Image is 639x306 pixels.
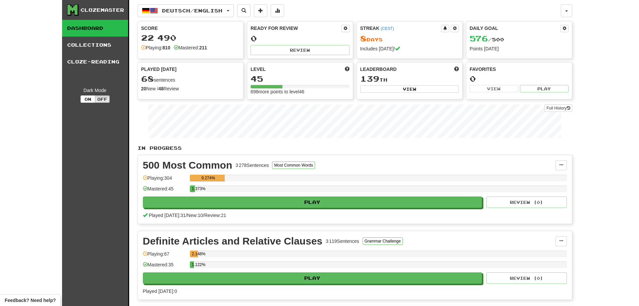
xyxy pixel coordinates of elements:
div: 698 more points to level 46 [251,88,350,95]
div: Mastered: 45 [143,185,187,196]
button: Review [251,45,350,55]
div: Favorites [470,66,569,73]
span: Open feedback widget [5,297,56,304]
a: (CEST) [381,26,394,31]
button: Add sentence to collection [254,4,267,17]
button: Off [95,95,110,103]
div: Ready for Review [251,25,341,32]
strong: 211 [199,45,207,50]
span: Leaderboard [360,66,397,73]
div: Points [DATE] [470,45,569,52]
div: 1.122% [192,261,194,268]
div: 9.274% [192,175,225,181]
strong: 810 [162,45,170,50]
div: Day s [360,34,459,43]
span: Level [251,66,266,73]
div: Includes [DATE]! [360,45,459,52]
div: th [360,75,459,83]
div: Playing: 304 [143,175,187,186]
a: Collections [62,37,128,53]
button: On [81,95,95,103]
button: Play [143,272,482,284]
span: 576 [470,34,488,43]
div: Definite Articles and Relative Clauses [143,236,323,246]
span: 68 [141,74,154,83]
div: Daily Goal [470,25,561,32]
button: Most Common Words [272,162,315,169]
span: This week in points, UTC [454,66,459,73]
div: Playing: 67 [143,251,187,262]
div: New / Review [141,85,240,92]
span: Deutsch / English [162,8,222,13]
div: 0 [470,75,569,83]
button: View [470,85,518,92]
div: 2.148% [192,251,198,257]
div: Score [141,25,240,32]
a: Dashboard [62,20,128,37]
button: Review (0) [486,272,567,284]
span: Played [DATE]: 0 [143,289,177,294]
button: Play [143,196,482,208]
div: Clozemaster [81,7,124,13]
div: 45 [251,75,350,83]
div: Mastered: 35 [143,261,187,272]
span: Score more points to level up [345,66,350,73]
a: Cloze-Reading [62,53,128,70]
strong: 48 [158,86,164,91]
div: Streak [360,25,441,32]
p: In Progress [138,145,572,151]
button: View [360,85,459,93]
button: More stats [271,4,284,17]
span: / [203,213,204,218]
span: Review: 21 [204,213,226,218]
a: Full History [544,104,572,112]
span: Played [DATE]: 31 [149,213,185,218]
span: New: 10 [187,213,203,218]
div: Dark Mode [67,87,123,94]
span: 139 [360,74,379,83]
div: 22 490 [141,34,240,42]
div: 500 Most Common [143,160,232,170]
span: 8 [360,34,367,43]
strong: 20 [141,86,147,91]
div: 3 119 Sentences [326,238,359,245]
div: Playing: [141,44,170,51]
span: / [186,213,187,218]
div: 0 [251,34,350,43]
span: / 500 [470,37,504,42]
button: Deutsch/English [138,4,234,17]
button: Grammar Challenge [363,237,403,245]
button: Play [520,85,569,92]
button: Review (0) [486,196,567,208]
div: Mastered: [174,44,207,51]
span: Played [DATE] [141,66,177,73]
div: 3 278 Sentences [235,162,269,169]
button: Search sentences [237,4,251,17]
div: sentences [141,75,240,83]
div: 1.373% [192,185,195,192]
